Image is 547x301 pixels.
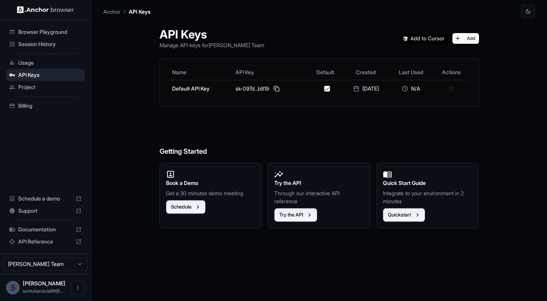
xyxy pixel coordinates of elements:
button: Schedule [166,200,206,214]
span: Somu Kandula [23,280,65,287]
span: Schedule a demo [18,195,73,202]
p: Anchor [103,8,120,16]
h1: API Keys [160,27,264,41]
div: Documentation [6,223,85,236]
div: Browser Playground [6,26,85,38]
p: Through our interactive API reference [274,189,364,205]
img: Add anchorbrowser MCP server to Cursor [400,33,448,44]
div: Schedule a demo [6,193,85,205]
h6: Getting Started [160,116,479,157]
span: Billing [18,102,82,110]
div: Support [6,205,85,217]
th: Name [169,65,233,80]
div: S [6,281,20,295]
span: Session History [18,40,82,48]
div: API Reference [6,236,85,248]
span: somukandula99@gmail.com [23,288,63,294]
span: Usage [18,59,82,67]
th: API Key [232,65,308,80]
button: Copy API key [272,84,281,93]
div: Billing [6,100,85,112]
div: Session History [6,38,85,50]
span: Support [18,207,73,215]
div: sk-097d...b819 [236,84,305,93]
h2: Book a Demo [166,179,256,187]
h2: Quick Start Guide [383,179,473,187]
div: N/A [392,85,430,92]
nav: breadcrumb [103,7,150,16]
p: Get a 30 minutes demo meeting [166,189,256,197]
button: Quickstart [383,208,425,222]
button: Open menu [71,281,85,295]
span: API Keys [18,71,82,79]
p: Manage API keys for [PERSON_NAME] Team [160,41,264,49]
button: Add [452,33,479,44]
h2: Try the API [274,179,364,187]
img: Anchor Logo [17,6,74,13]
div: [DATE] [346,85,386,92]
span: Documentation [18,226,73,233]
div: API Keys [6,69,85,81]
th: Last Used [389,65,433,80]
div: Usage [6,57,85,69]
p: Integrate to your environment in 2 minutes [383,189,473,205]
th: Default [308,65,343,80]
span: API Reference [18,238,73,245]
th: Actions [433,65,470,80]
span: Browser Playground [18,28,82,36]
td: Default API Key [169,80,233,97]
button: Try the API [274,208,317,222]
th: Created [343,65,389,80]
p: API Keys [129,8,150,16]
span: Project [18,83,82,91]
div: Project [6,81,85,93]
